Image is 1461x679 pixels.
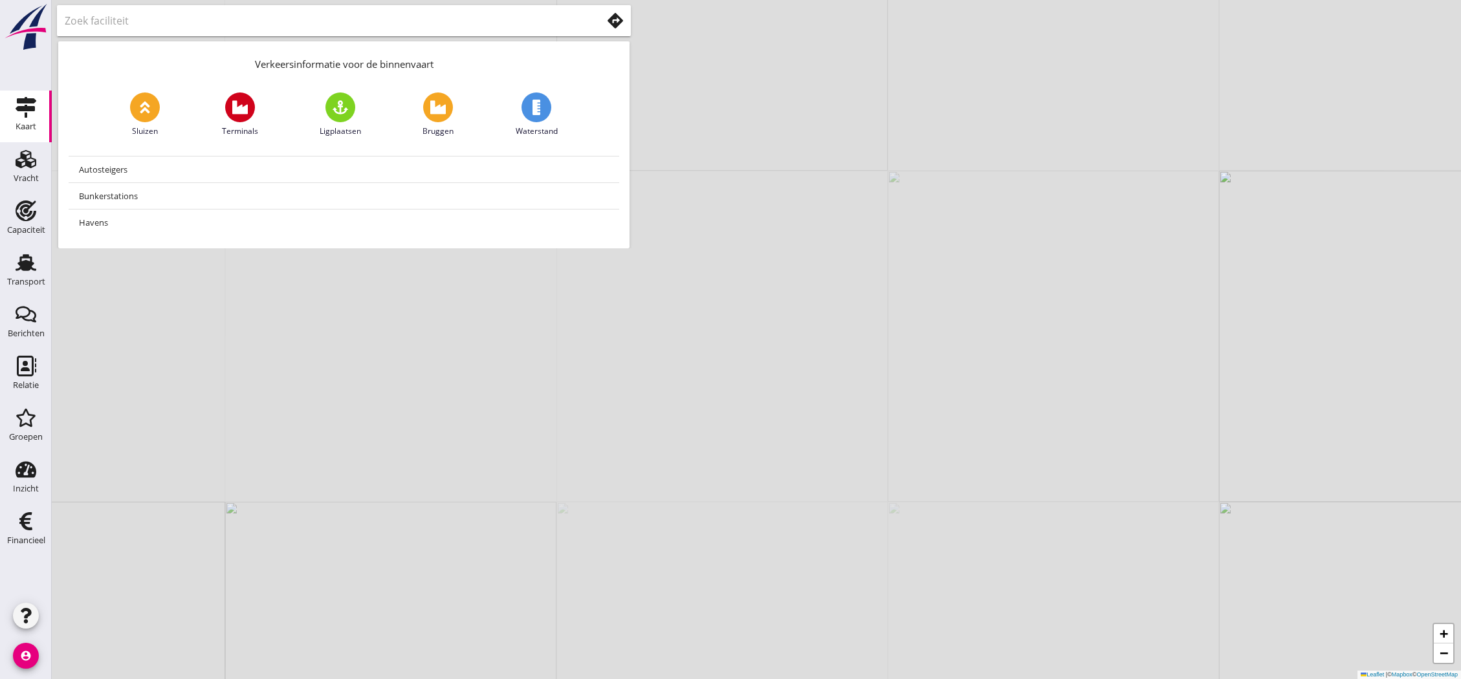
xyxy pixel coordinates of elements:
[1357,671,1461,679] div: © ©
[222,92,258,137] a: Terminals
[13,381,39,389] div: Relatie
[14,174,39,182] div: Vracht
[1434,624,1453,643] a: Zoom in
[1416,671,1458,678] a: OpenStreetMap
[320,125,361,137] span: Ligplaatsen
[7,226,45,234] div: Capaciteit
[58,41,630,82] div: Verkeersinformatie voor de binnenvaart
[423,92,454,137] a: Bruggen
[1361,671,1384,678] a: Leaflet
[222,125,258,137] span: Terminals
[130,92,160,137] a: Sluizen
[516,92,558,137] a: Waterstand
[132,125,158,137] span: Sluizen
[423,125,454,137] span: Bruggen
[7,536,45,544] div: Financieel
[1392,671,1412,678] a: Mapbox
[1440,625,1448,641] span: +
[79,215,609,230] div: Havens
[320,92,361,137] a: Ligplaatsen
[1386,671,1387,678] span: |
[1434,643,1453,663] a: Zoom out
[13,643,39,669] i: account_circle
[3,3,49,51] img: logo-small.a267ee39.svg
[8,329,45,338] div: Berichten
[7,277,45,286] div: Transport
[1440,645,1448,661] span: −
[16,122,36,131] div: Kaart
[79,188,609,204] div: Bunkerstations
[79,162,609,177] div: Autosteigers
[13,484,39,493] div: Inzicht
[65,10,584,31] input: Zoek faciliteit
[516,125,558,137] span: Waterstand
[9,433,43,441] div: Groepen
